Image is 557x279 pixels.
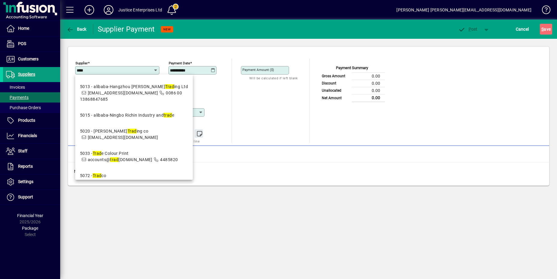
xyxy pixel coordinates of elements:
[3,21,60,36] a: Home
[352,94,385,102] td: 0.00
[3,103,60,113] a: Purchase Orders
[249,75,298,81] mat-hint: Will be calculated if left blank
[540,24,552,35] button: Save
[352,80,385,87] td: 0.00
[80,150,178,157] div: 5033 - e Colour Print
[99,5,118,15] button: Profile
[352,87,385,94] td: 0.00
[3,113,60,128] a: Products
[75,79,193,107] mat-option: 5013 - alibaba-Hangzhou Zhou Qi Trading Ltd
[128,129,137,133] em: Trad
[80,128,158,134] div: 5020 - [PERSON_NAME] ing co
[537,1,549,21] a: Knowledge Base
[319,65,385,72] div: Payment Summary
[68,162,549,181] div: No outstanding invoices/adjustments found
[352,72,385,80] td: 0.00
[319,94,352,102] td: Net Amount
[6,85,25,90] span: Invoices
[319,72,352,80] td: Gross Amount
[75,107,193,123] mat-option: 5015 - alibaba-Ningbo Richin Industry and trade
[514,24,531,35] button: Cancel
[541,27,544,32] span: S
[75,168,193,190] mat-option: 5072 - Tradco
[88,135,158,140] span: [EMAIL_ADDRESS][DOMAIN_NAME]
[18,164,33,169] span: Reports
[163,27,171,31] span: NEW
[60,24,93,35] app-page-header-button: Back
[455,24,481,35] button: Post
[18,72,35,77] span: Suppliers
[75,123,193,146] mat-option: 5020 - Alibaba-Han Kai Trading co
[80,5,99,15] button: Add
[3,52,60,67] a: Customers
[18,179,33,184] span: Settings
[22,226,38,231] span: Package
[88,157,152,162] span: accounts@ [DOMAIN_NAME]
[541,24,551,34] span: ave
[118,5,162,15] div: Justice Enterprises Ltd
[18,41,26,46] span: POS
[169,61,190,65] mat-label: Payment Date
[80,173,158,179] div: 5072 - co
[165,84,174,89] em: Trad
[88,90,158,95] span: [EMAIL_ADDRESS][DOMAIN_NAME]
[516,24,529,34] span: Cancel
[6,95,29,100] span: Payments
[88,179,158,184] span: [EMAIL_ADDRESS][DOMAIN_NAME]
[469,27,471,32] span: P
[160,157,178,162] span: 4485820
[3,92,60,103] a: Payments
[18,26,29,31] span: Home
[66,27,87,32] span: Back
[3,82,60,92] a: Invoices
[80,112,174,118] div: 5015 - alibaba-Ningbo Richin Industry and e
[164,113,172,118] em: trad
[18,195,33,199] span: Support
[3,144,60,159] a: Staff
[93,173,102,178] em: Trad
[75,61,88,65] mat-label: Supplier
[3,190,60,205] a: Support
[242,68,274,72] mat-label: Payment Amount ($)
[18,57,38,61] span: Customers
[65,24,88,35] button: Back
[3,159,60,174] a: Reports
[80,84,188,90] div: 5013 - alibaba-Hangzhou [PERSON_NAME] ing Ltd
[3,128,60,143] a: Financials
[319,80,352,87] td: Discount
[396,5,531,15] div: [PERSON_NAME] [PERSON_NAME][EMAIL_ADDRESS][DOMAIN_NAME]
[3,36,60,51] a: POS
[319,59,385,102] app-page-summary-card: Payment Summary
[17,213,43,218] span: Financial Year
[75,146,193,168] mat-option: 5033 - Trade Colour Print
[3,174,60,189] a: Settings
[98,24,155,34] div: Supplier Payment
[93,151,102,156] em: Trad
[319,87,352,94] td: Unallocated
[110,157,118,162] em: trad
[458,27,478,32] span: ost
[18,149,27,153] span: Staff
[18,133,37,138] span: Financials
[6,105,41,110] span: Purchase Orders
[18,118,35,123] span: Products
